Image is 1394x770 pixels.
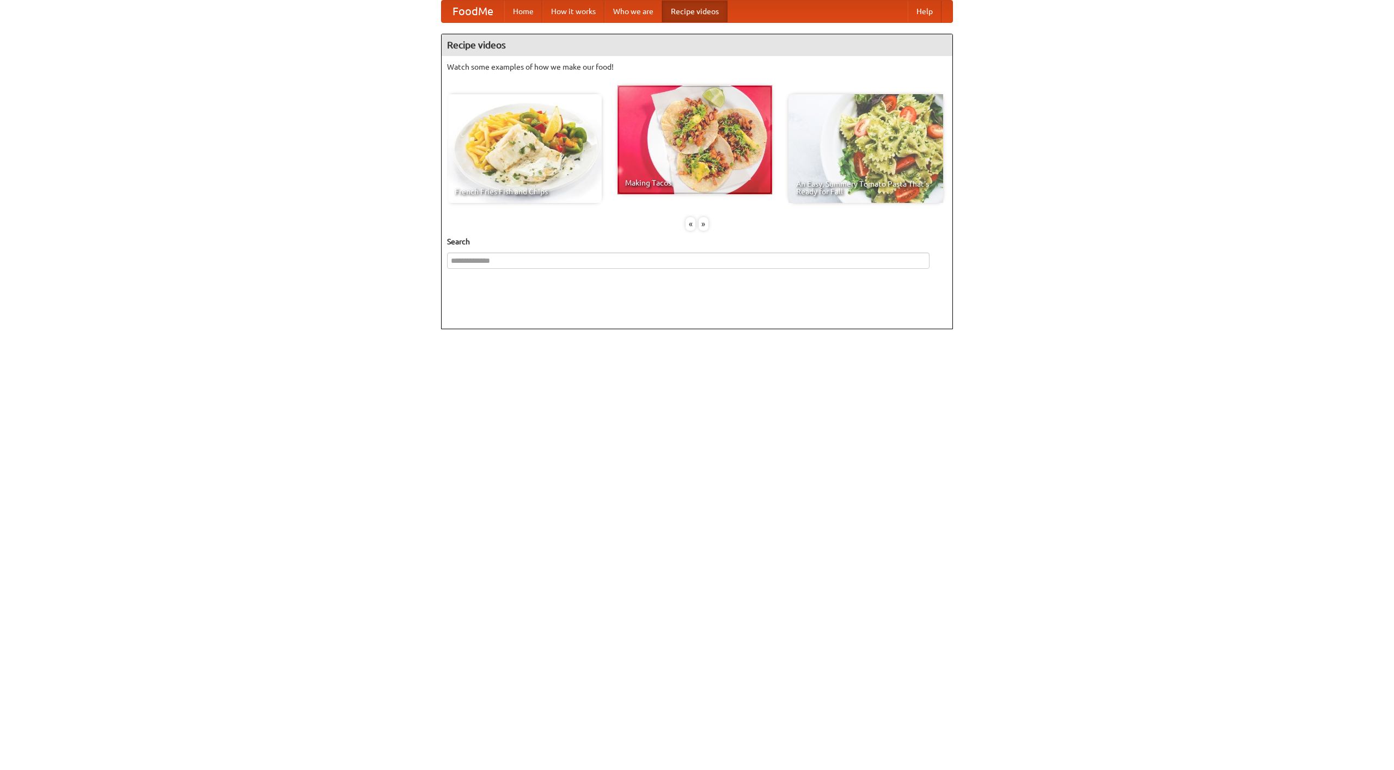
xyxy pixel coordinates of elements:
[447,61,947,72] p: Watch some examples of how we make our food!
[796,180,936,195] span: An Easy, Summery Tomato Pasta That's Ready for Fall
[604,1,662,22] a: Who we are
[504,1,542,22] a: Home
[617,85,772,194] a: Making Tacos
[442,1,504,22] a: FoodMe
[908,1,941,22] a: Help
[788,94,943,203] a: An Easy, Summery Tomato Pasta That's Ready for Fall
[542,1,604,22] a: How it works
[447,236,947,247] h5: Search
[455,188,594,195] span: French Fries Fish and Chips
[686,217,695,231] div: «
[442,34,952,56] h4: Recipe videos
[447,94,602,203] a: French Fries Fish and Chips
[625,179,765,187] span: Making Tacos
[699,217,708,231] div: »
[662,1,727,22] a: Recipe videos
